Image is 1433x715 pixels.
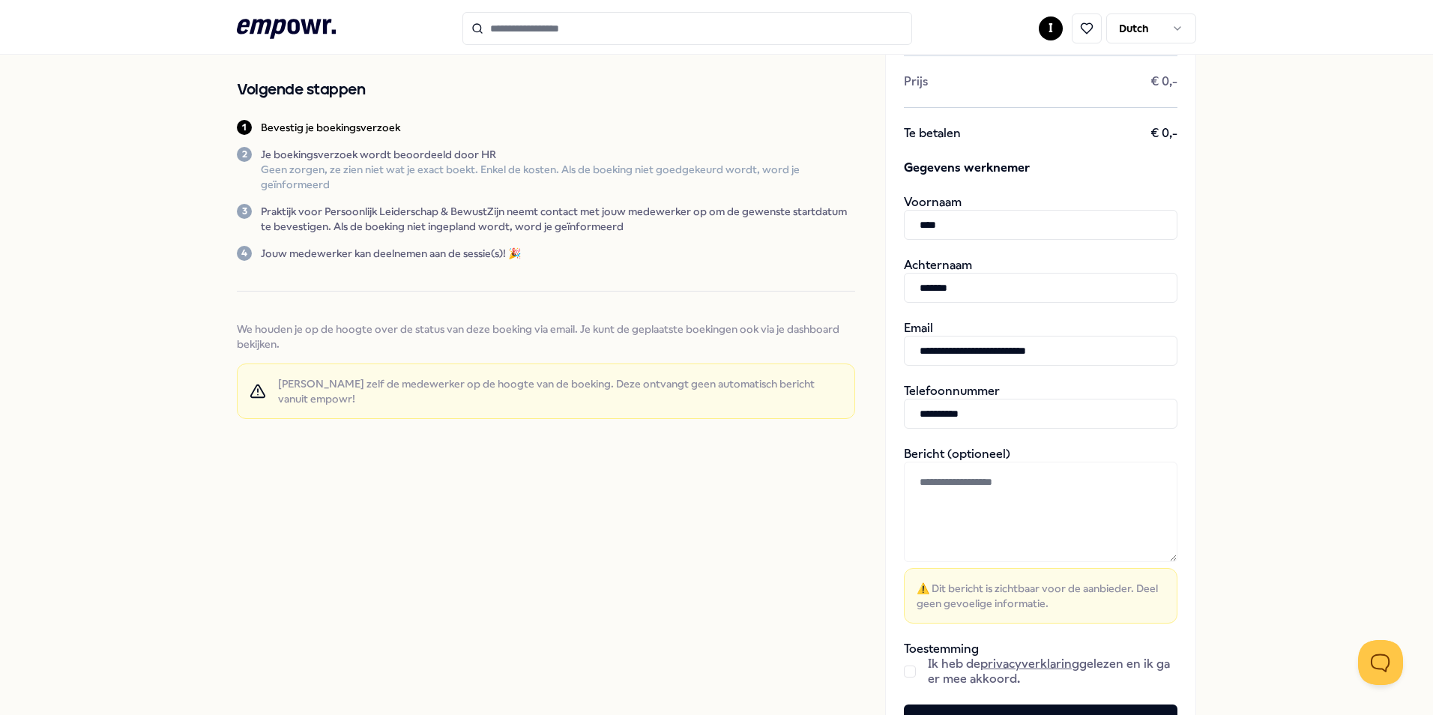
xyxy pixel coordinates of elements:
h2: Volgende stappen [237,78,855,102]
p: Bevestig je boekingsverzoek [261,120,400,135]
input: Search for products, categories or subcategories [462,12,912,45]
div: Achternaam [904,258,1177,303]
div: Toestemming [904,642,1177,687]
span: € 0,- [1150,126,1177,141]
iframe: Help Scout Beacon - Open [1358,640,1403,685]
p: Je boekingsverzoek wordt beoordeeld door HR [261,147,855,162]
div: Telefoonnummer [904,384,1177,429]
p: Praktijk voor Persoonlijk Leiderschap & BewustZijn neemt contact met jouw medewerker op om de gew... [261,204,855,234]
div: Voornaam [904,195,1177,240]
span: [PERSON_NAME] zelf de medewerker op de hoogte van de boeking. Deze ontvangt geen automatisch beri... [278,376,842,406]
div: Email [904,321,1177,366]
div: 1 [237,120,252,135]
span: Gegevens werknemer [904,159,1177,177]
div: 4 [237,246,252,261]
button: I [1039,16,1063,40]
p: Jouw medewerker kan deelnemen aan de sessie(s)! 🎉 [261,246,521,261]
span: We houden je op de hoogte over de status van deze boeking via email. Je kunt de geplaatste boekin... [237,322,855,352]
span: € 0,- [1150,74,1177,89]
a: privacyverklaring [980,657,1079,671]
div: 3 [237,204,252,219]
span: ⚠️ Dit bericht is zichtbaar voor de aanbieder. Deel geen gevoelige informatie. [917,581,1165,611]
span: Prijs [904,74,928,89]
div: Bericht (optioneel) [904,447,1177,624]
span: Te betalen [904,126,961,141]
p: Geen zorgen, ze zien niet wat je exact boekt. Enkel de kosten. Als de boeking niet goedgekeurd wo... [261,162,855,192]
div: 2 [237,147,252,162]
span: Ik heb de gelezen en ik ga er mee akkoord. [928,657,1177,687]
